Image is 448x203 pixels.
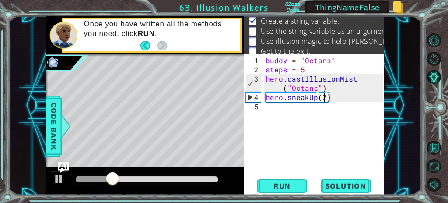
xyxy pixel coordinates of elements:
button: Ctrl + P: Play [50,171,68,189]
button: Back to Map [427,141,441,155]
button: Level Options [427,33,441,47]
span: Run [265,182,299,190]
button: Next [157,41,167,50]
p: Once you have written all the methods you need, click . [84,19,234,39]
span: Solution [316,182,375,190]
button: Ask AI [58,162,69,173]
span: Code Bank [47,100,61,153]
div: 1 [245,56,261,65]
p: Use the string variable as an argument. [261,26,390,36]
p: Use illusion magic to help [PERSON_NAME]. [261,36,408,46]
div: 4 [246,93,261,102]
p: Create a string variable. [261,16,339,26]
button: Restart Level [427,52,441,66]
button: Solution [316,179,375,193]
img: Check mark for checkbox [248,16,257,23]
div: 2 [245,65,261,74]
button: Maximize Browser [427,159,441,173]
button: AI Hint [427,70,441,84]
p: Get to the exit. [261,46,311,56]
strong: RUN [138,29,155,38]
a: Back to Map [428,139,448,157]
img: Copy class code [393,1,403,14]
button: Back [140,41,157,50]
div: 5 [245,102,261,111]
img: Image for 6102e7f128067a00236f7c63 [46,55,60,69]
button: Mute [427,178,441,192]
div: 3 [246,74,261,93]
label: Class Code [283,1,302,13]
button: Shift+Enter: Run current code. [256,179,308,193]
